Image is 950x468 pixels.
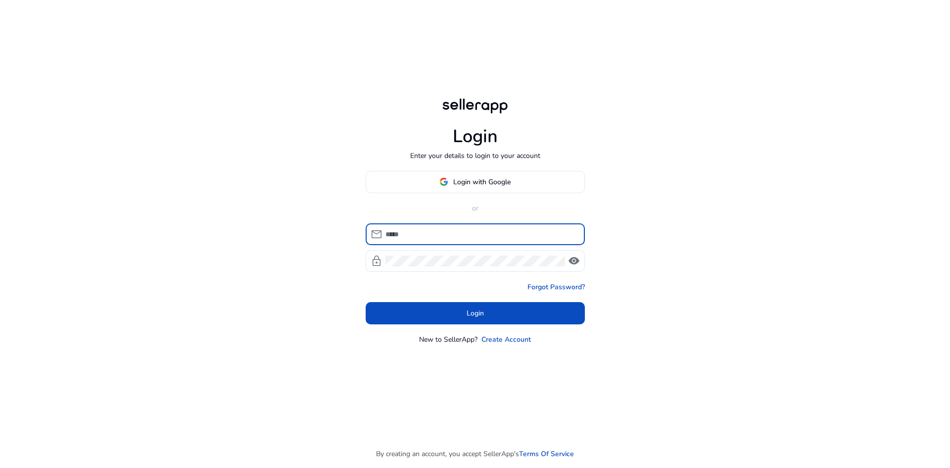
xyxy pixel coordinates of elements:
span: visibility [568,255,580,267]
a: Terms Of Service [519,449,574,459]
button: Login with Google [366,171,585,193]
img: google-logo.svg [439,177,448,186]
a: Create Account [481,334,531,345]
button: Login [366,302,585,324]
h1: Login [453,126,498,147]
span: mail [371,228,382,240]
p: or [366,203,585,213]
p: Enter your details to login to your account [410,151,540,161]
a: Forgot Password? [527,282,585,292]
span: Login [467,308,484,318]
p: New to SellerApp? [419,334,477,345]
span: Login with Google [453,177,511,187]
span: lock [371,255,382,267]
